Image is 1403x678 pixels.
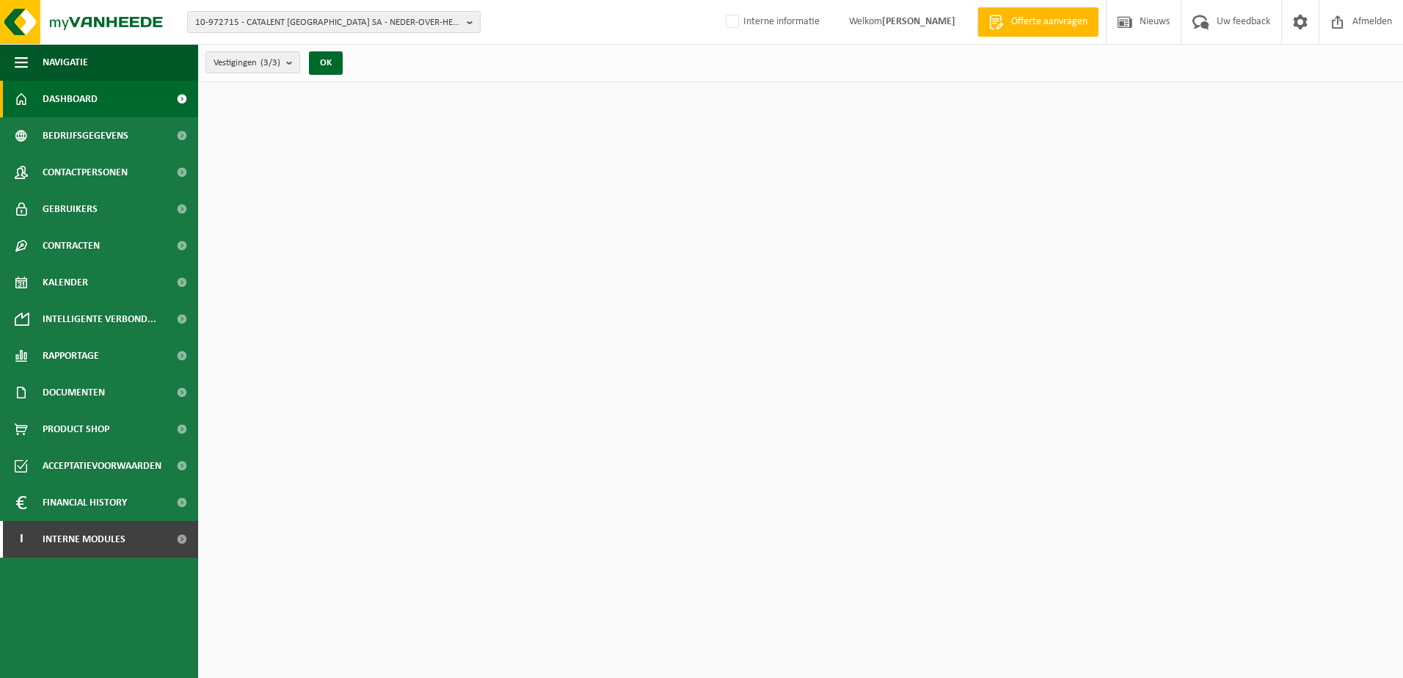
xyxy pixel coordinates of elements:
[309,51,343,75] button: OK
[43,191,98,227] span: Gebruikers
[187,11,481,33] button: 10-972715 - CATALENT [GEOGRAPHIC_DATA] SA - NEDER-OVER-HEEMBEEK
[43,338,99,374] span: Rapportage
[43,411,109,448] span: Product Shop
[43,448,161,484] span: Acceptatievoorwaarden
[260,58,280,68] count: (3/3)
[43,484,127,521] span: Financial History
[43,301,156,338] span: Intelligente verbond...
[882,16,955,27] strong: [PERSON_NAME]
[195,12,461,34] span: 10-972715 - CATALENT [GEOGRAPHIC_DATA] SA - NEDER-OVER-HEEMBEEK
[43,521,125,558] span: Interne modules
[723,11,820,33] label: Interne informatie
[43,264,88,301] span: Kalender
[205,51,300,73] button: Vestigingen(3/3)
[43,81,98,117] span: Dashboard
[43,44,88,81] span: Navigatie
[43,154,128,191] span: Contactpersonen
[15,521,28,558] span: I
[43,117,128,154] span: Bedrijfsgegevens
[214,52,280,74] span: Vestigingen
[1007,15,1091,29] span: Offerte aanvragen
[43,227,100,264] span: Contracten
[43,374,105,411] span: Documenten
[977,7,1098,37] a: Offerte aanvragen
